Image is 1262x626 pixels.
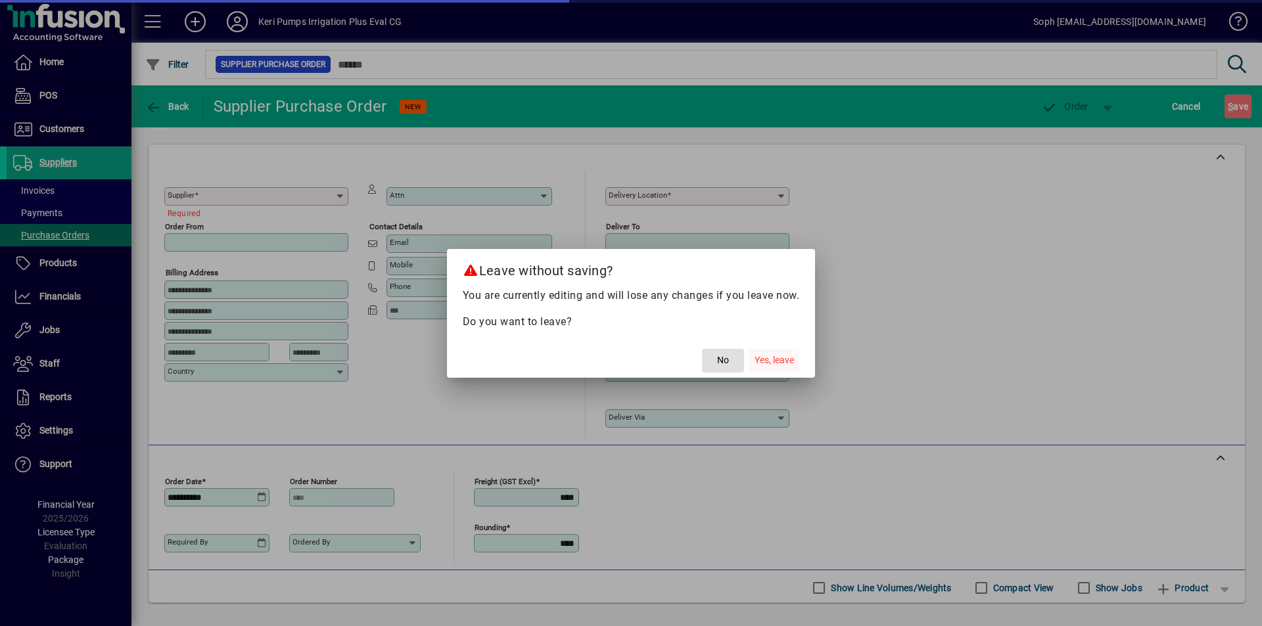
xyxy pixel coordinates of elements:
p: You are currently editing and will lose any changes if you leave now. [463,288,800,303]
span: Yes, leave [755,353,794,367]
span: No [717,353,729,367]
h2: Leave without saving? [447,249,816,287]
button: No [702,349,744,372]
p: Do you want to leave? [463,314,800,330]
button: Yes, leave [749,349,799,372]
